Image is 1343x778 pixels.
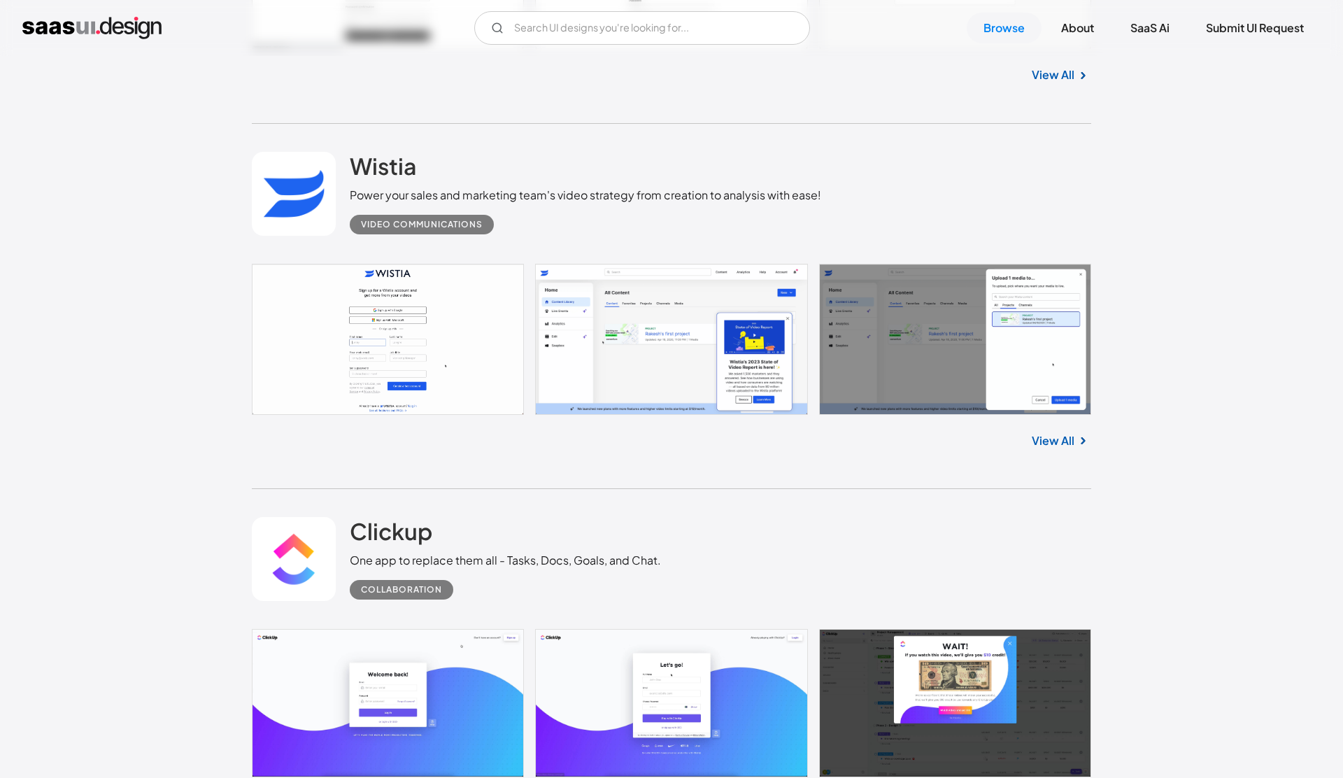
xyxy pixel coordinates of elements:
[474,11,810,45] input: Search UI designs you're looking for...
[361,581,442,598] div: Collaboration
[1044,13,1111,43] a: About
[350,517,432,545] h2: Clickup
[1189,13,1321,43] a: Submit UI Request
[350,517,432,552] a: Clickup
[350,552,661,569] div: One app to replace them all - Tasks, Docs, Goals, and Chat.
[1032,432,1074,449] a: View All
[350,152,417,187] a: Wistia
[1032,66,1074,83] a: View All
[350,152,417,180] h2: Wistia
[22,17,162,39] a: home
[967,13,1042,43] a: Browse
[1114,13,1186,43] a: SaaS Ai
[361,216,483,233] div: Video Communications
[474,11,810,45] form: Email Form
[350,187,821,204] div: Power your sales and marketing team's video strategy from creation to analysis with ease!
